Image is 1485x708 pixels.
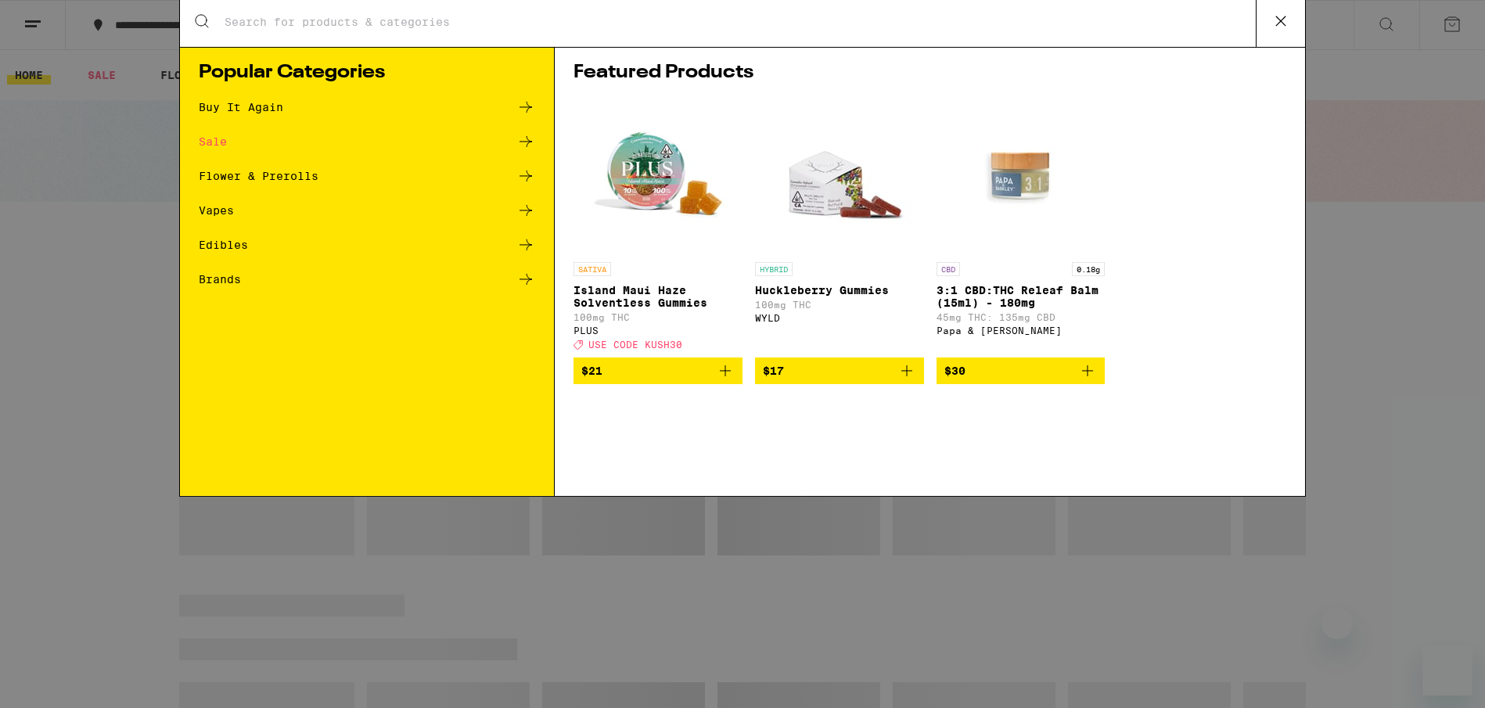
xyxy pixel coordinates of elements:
div: WYLD [755,317,924,327]
div: Vapes [199,209,234,220]
div: Papa & [PERSON_NAME] [937,329,1106,340]
button: Add to bag [937,361,1106,388]
div: Sale [199,140,227,151]
div: PLUS [574,329,742,340]
p: 100mg THC [574,316,742,326]
span: USE CODE KUSH30 [588,343,682,354]
div: Buy It Again [199,106,283,117]
p: Huckleberry Gummies [755,288,924,300]
span: $30 [944,368,965,381]
a: Brands [199,274,535,293]
iframe: Button to launch messaging window [1422,645,1472,695]
a: Buy It Again [199,102,535,120]
iframe: Close message [1321,608,1353,639]
p: Island Maui Haze Solventless Gummies [574,288,742,313]
p: SATIVA [574,266,611,280]
button: Add to bag [574,361,742,388]
div: Flower & Prerolls [199,174,318,185]
a: Sale [199,136,535,155]
p: 3:1 CBD:THC Releaf Balm (15ml) - 180mg [937,288,1106,313]
img: WYLD - Huckleberry Gummies [761,102,918,258]
a: Open page for 3:1 CBD:THC Releaf Balm (15ml) - 180mg from Papa & Barkley [937,102,1106,361]
p: 45mg THC: 135mg CBD [937,316,1106,326]
img: PLUS - Island Maui Haze Solventless Gummies [580,102,736,258]
span: $21 [581,368,602,381]
p: CBD [937,266,960,280]
a: Open page for Island Maui Haze Solventless Gummies from PLUS [574,102,742,361]
h1: Featured Products [574,67,1286,86]
p: 100mg THC [755,304,924,314]
p: 0.18g [1072,266,1105,280]
a: Vapes [199,205,535,224]
button: Add to bag [755,361,924,388]
a: Open page for Huckleberry Gummies from WYLD [755,102,924,361]
input: Search for products & categories [224,19,1256,33]
a: Edibles [199,239,535,258]
h1: Popular Categories [199,67,535,86]
img: Papa & Barkley - 3:1 CBD:THC Releaf Balm (15ml) - 180mg [942,102,1098,258]
div: Brands [199,278,241,289]
span: $17 [763,368,784,381]
div: Edibles [199,243,248,254]
a: Flower & Prerolls [199,171,535,189]
p: HYBRID [755,266,793,280]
